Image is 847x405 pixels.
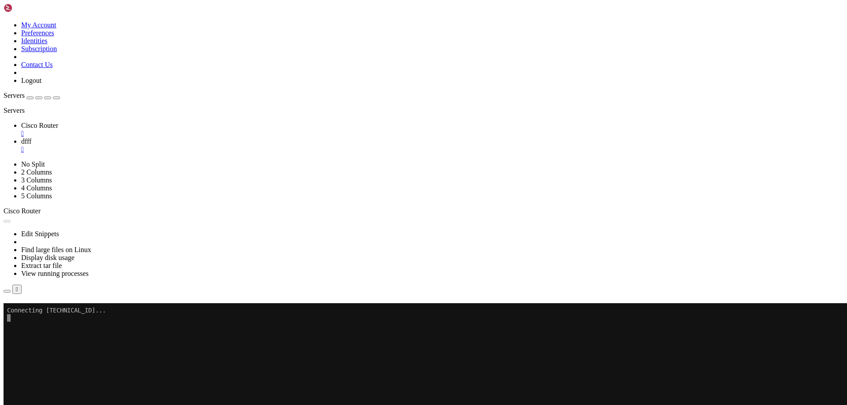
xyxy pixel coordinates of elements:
a: 4 Columns [21,184,52,192]
a: View running processes [21,270,89,277]
a: Display disk usage [21,254,75,261]
div: Servers [4,107,843,115]
a: Subscription [21,45,57,52]
a: No Split [21,160,45,168]
div: (0, 1) [4,11,7,19]
a: 3 Columns [21,176,52,184]
img: Shellngn [4,4,54,12]
a:  [21,130,843,137]
button:  [12,285,22,294]
span: dfff [21,137,31,145]
a: Extract tar file [21,262,62,269]
a: Identities [21,37,48,45]
a: Find large files on Linux [21,246,91,253]
span: Cisco Router [21,122,58,129]
a: My Account [21,21,56,29]
a:  [21,145,843,153]
a: Cisco Router [21,122,843,137]
a: 2 Columns [21,168,52,176]
a: 5 Columns [21,192,52,200]
a: Preferences [21,29,54,37]
a: Logout [21,77,41,84]
div:  [16,286,18,293]
span: Cisco Router [4,207,41,215]
a: Edit Snippets [21,230,59,238]
span: Servers [4,92,25,99]
a: dfff [21,137,843,153]
x-row: Connecting [TECHNICAL_ID]... [4,4,732,11]
a: Contact Us [21,61,53,68]
a: Servers [4,92,60,99]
